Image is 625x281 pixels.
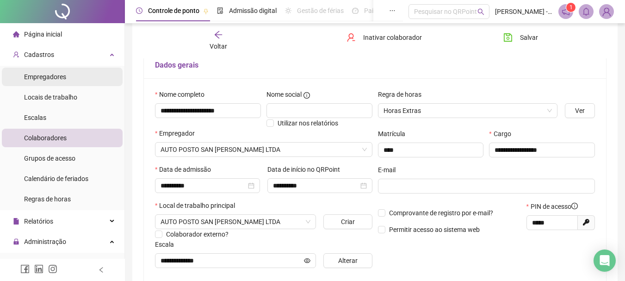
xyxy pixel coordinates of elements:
span: home [13,31,19,37]
span: instagram [48,264,57,274]
label: E-mail [378,165,402,175]
span: Permitir acesso ao sistema web [389,226,480,233]
label: Data de admissão [155,164,217,175]
span: Calendário de feriados [24,175,88,182]
span: facebook [20,264,30,274]
span: Alterar [338,256,358,266]
span: file-done [217,7,223,14]
span: info-circle [571,203,578,209]
span: user-add [13,51,19,58]
span: Administração [24,238,66,245]
span: lock [13,238,19,245]
span: [PERSON_NAME] - [PERSON_NAME] [495,6,553,17]
span: AUTO POSTO SAN MARTIN LTDA [161,143,367,156]
label: Matrícula [378,129,411,139]
span: Comprovante de registro por e-mail? [389,209,493,217]
span: Página inicial [24,31,62,38]
label: Nome completo [155,89,210,100]
span: Gestão de férias [297,7,344,14]
label: Local de trabalho principal [155,200,241,211]
label: Data de início no QRPoint [267,164,346,175]
span: Relatórios [24,218,53,225]
span: dashboard [352,7,359,14]
span: Locais de trabalho [24,94,77,101]
button: Criar [323,214,372,229]
img: 55617 [600,5,613,19]
span: notification [562,7,570,16]
span: Ver [575,106,585,116]
span: eye [304,257,310,264]
span: Criar [341,217,355,227]
button: Ver [565,103,595,118]
span: Colaboradores [24,134,67,142]
span: search [477,8,484,15]
span: Escalas [24,114,46,121]
span: arrow-left [214,30,223,39]
span: Utilizar nos relatórios [278,119,338,127]
div: Open Intercom Messenger [594,250,616,272]
span: Painel do DP [364,7,400,14]
span: 1 [569,4,573,11]
span: left [98,267,105,273]
span: bell [582,7,590,16]
span: Regras de horas [24,195,71,203]
span: sun [285,7,291,14]
span: Salvar [520,32,538,43]
label: Escala [155,239,180,250]
span: Admissão digital [229,7,277,14]
span: PIN de acesso [531,201,578,212]
span: ellipsis [389,7,396,14]
span: RUA ELVINO RAMOS NOGUEIRA 1297 CENTRO SAO GABRIEL DO OESTE MS [161,215,310,229]
button: Alterar [323,253,372,268]
button: Inativar colaborador [340,30,429,45]
span: linkedin [34,264,43,274]
span: Nome social [266,89,302,100]
span: save [503,33,513,42]
label: Empregador [155,128,201,138]
span: Controle de ponto [148,7,199,14]
span: info-circle [303,92,310,99]
span: Empregadores [24,73,66,81]
span: user-delete [347,33,356,42]
span: Horas Extras [384,104,552,118]
span: Voltar [210,43,227,50]
span: Grupos de acesso [24,155,75,162]
label: Cargo [489,129,517,139]
button: Salvar [496,30,545,45]
h5: Dados gerais [155,60,595,71]
span: Cadastros [24,51,54,58]
sup: 1 [566,3,575,12]
span: Colaborador externo? [166,231,229,238]
span: file [13,218,19,225]
span: clock-circle [136,7,142,14]
label: Regra de horas [378,89,427,100]
span: pushpin [203,8,209,14]
span: Inativar colaborador [363,32,422,43]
